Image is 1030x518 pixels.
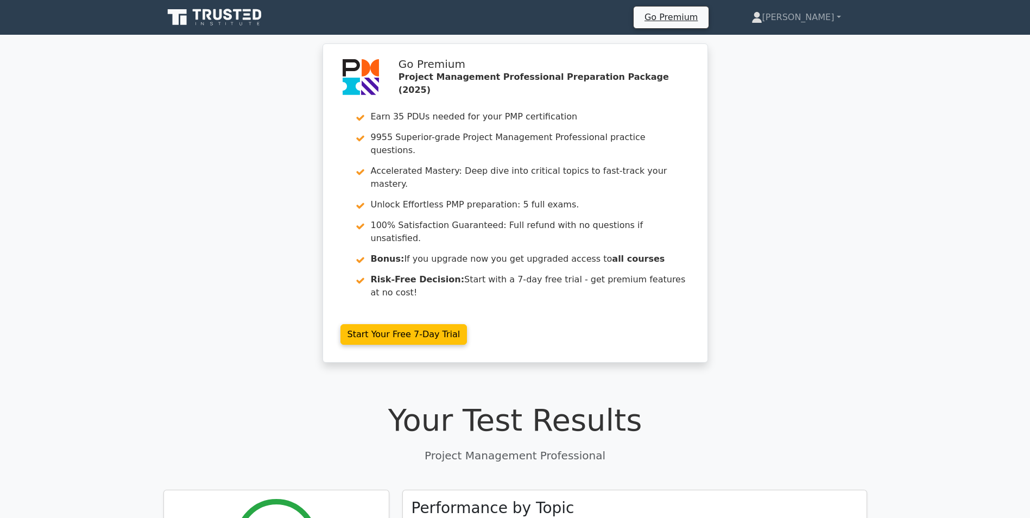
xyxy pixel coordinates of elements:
a: [PERSON_NAME] [725,7,867,28]
a: Start Your Free 7-Day Trial [340,324,467,345]
h1: Your Test Results [163,402,867,438]
a: Go Premium [638,10,704,24]
p: Project Management Professional [163,447,867,464]
h3: Performance by Topic [412,499,574,517]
